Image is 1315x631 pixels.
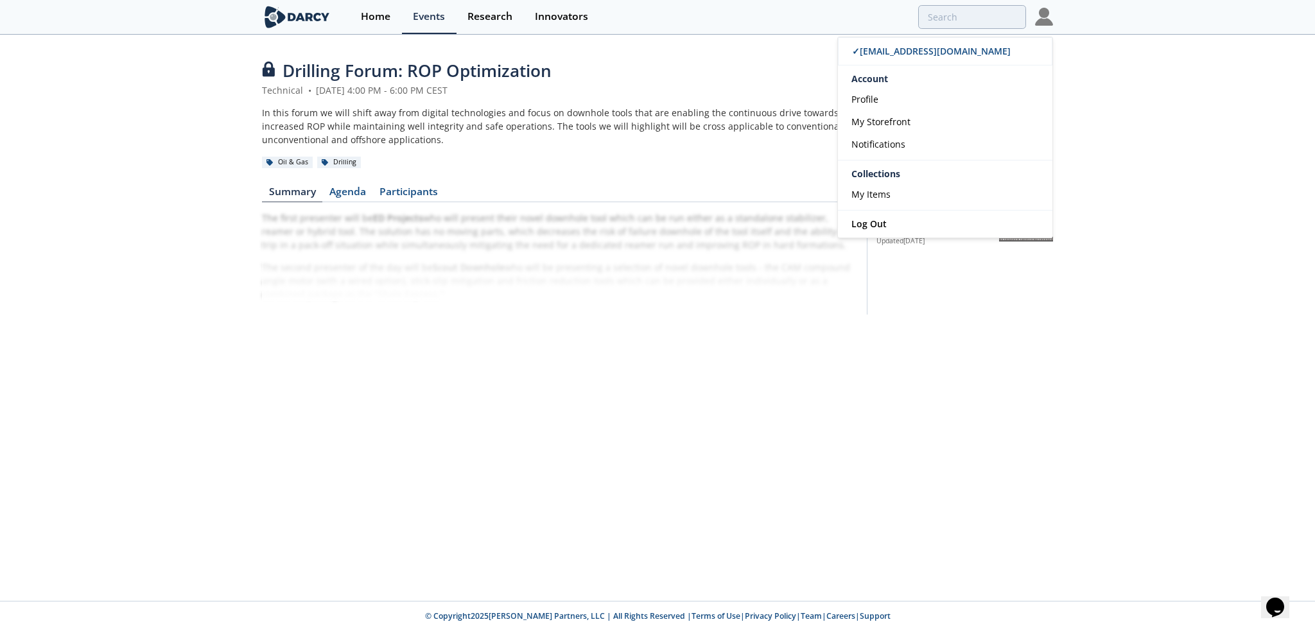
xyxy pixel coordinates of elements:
[801,610,822,621] a: Team
[918,5,1026,29] input: Advanced Search
[851,116,910,128] span: My Storefront
[838,37,1052,65] a: ✓[EMAIL_ADDRESS][DOMAIN_NAME]
[838,183,1052,205] a: My Items
[262,157,313,168] div: Oil & Gas
[535,12,588,22] div: Innovators
[1035,8,1053,26] img: Profile
[413,12,445,22] div: Events
[826,610,855,621] a: Careers
[745,610,796,621] a: Privacy Policy
[838,110,1052,133] a: My Storefront
[851,93,878,105] span: Profile
[838,165,1052,183] div: Collections
[851,138,905,150] span: Notifications
[317,157,361,168] div: Drilling
[306,84,313,96] span: •
[692,610,740,621] a: Terms of Use
[467,12,512,22] div: Research
[1261,580,1302,618] iframe: chat widget
[838,211,1052,238] a: Log Out
[851,188,891,200] span: My Items
[262,83,858,97] div: Technical [DATE] 4:00 PM - 6:00 PM CEST
[322,187,372,202] a: Agenda
[372,187,444,202] a: Participants
[262,6,332,28] img: logo-wide.svg
[838,133,1052,155] a: Notifications
[876,236,999,246] div: Updated [DATE]
[852,45,1011,57] span: ✓ [EMAIL_ADDRESS][DOMAIN_NAME]
[283,59,552,82] span: Drilling Forum: ROP Optimization
[182,610,1133,622] p: © Copyright 2025 [PERSON_NAME] Partners, LLC | All Rights Reserved | | | | |
[860,610,891,621] a: Support
[851,218,887,230] span: Log Out
[838,88,1052,110] a: Profile
[838,65,1052,88] div: Account
[262,106,858,146] div: In this forum we will shift away from digital technologies and focus on downhole tools that are e...
[361,12,390,22] div: Home
[262,187,322,202] a: Summary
